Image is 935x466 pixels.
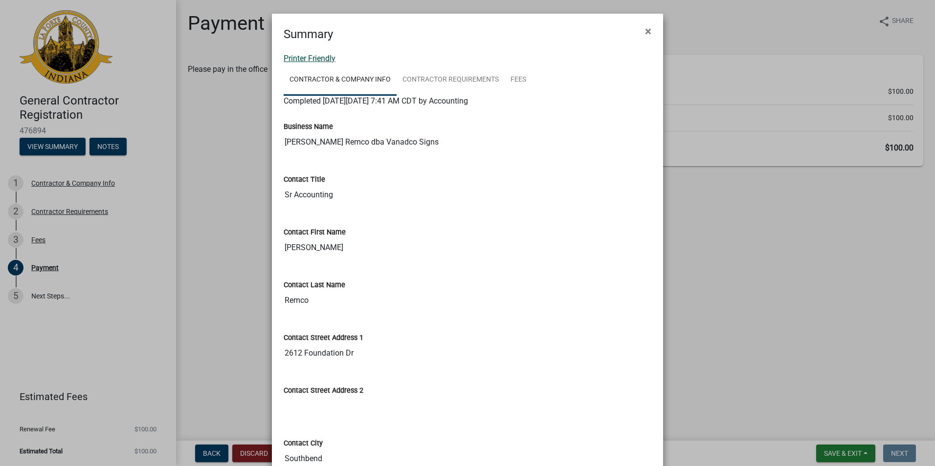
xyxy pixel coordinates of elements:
[284,124,333,130] label: Business Name
[284,282,345,289] label: Contact Last Name
[505,64,532,96] a: Fees
[397,64,505,96] a: Contractor Requirements
[284,54,335,63] a: Printer Friendly
[284,335,363,341] label: Contact Street Address 1
[284,176,325,183] label: Contact Title
[284,96,468,106] span: Completed [DATE][DATE] 7:41 AM CDT by Accounting
[284,440,323,447] label: Contact City
[284,229,346,236] label: Contact First Name
[284,25,333,43] h4: Summary
[284,64,397,96] a: Contractor & Company Info
[284,387,363,394] label: Contact Street Address 2
[645,24,651,38] span: ×
[637,18,659,45] button: Close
